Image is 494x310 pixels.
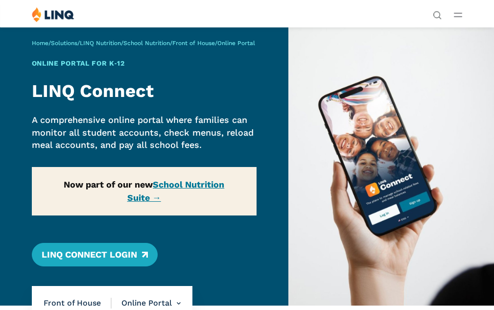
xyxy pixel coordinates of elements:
[32,114,257,151] p: A comprehensive online portal where families can monitor all student accounts, check menus, reloa...
[64,179,224,203] strong: Now part of our new
[32,243,158,266] a: LINQ Connect Login
[454,9,462,20] button: Open Main Menu
[172,40,215,47] a: Front of House
[433,10,442,19] button: Open Search Bar
[32,80,154,101] strong: LINQ Connect
[123,40,170,47] a: School Nutrition
[32,7,74,22] img: LINQ | K‑12 Software
[433,7,442,19] nav: Utility Navigation
[51,40,77,47] a: Solutions
[32,58,257,69] h1: Online Portal for K‑12
[80,40,121,47] a: LINQ Nutrition
[32,40,255,47] span: / / / / /
[44,298,112,309] span: Front of House
[217,40,255,47] span: Online Portal
[127,179,225,203] a: School Nutrition Suite →
[32,40,48,47] a: Home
